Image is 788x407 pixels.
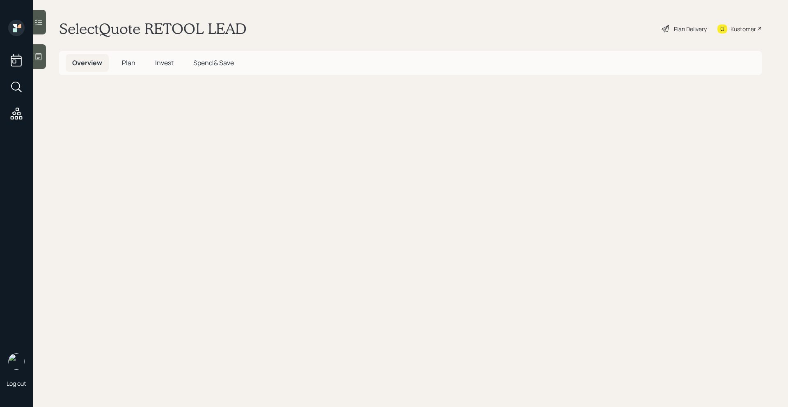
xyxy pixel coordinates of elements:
[8,353,25,370] img: retirable_logo.png
[72,58,102,67] span: Overview
[731,25,756,33] div: Kustomer
[122,58,135,67] span: Plan
[59,20,246,38] h1: SelectQuote RETOOL LEAD
[674,25,707,33] div: Plan Delivery
[155,58,174,67] span: Invest
[7,380,26,387] div: Log out
[193,58,234,67] span: Spend & Save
